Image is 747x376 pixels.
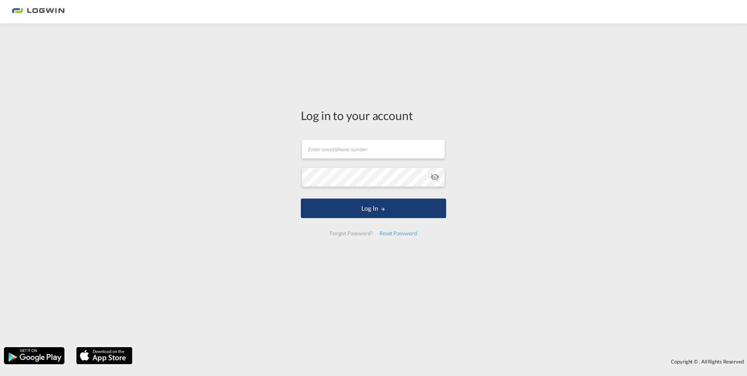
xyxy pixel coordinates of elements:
button: LOGIN [301,199,446,218]
img: 2761ae10d95411efa20a1f5e0282d2d7.png [12,3,64,21]
div: Copyright © . All Rights Reserved [136,355,747,368]
img: apple.png [75,346,133,365]
input: Enter email/phone number [302,139,445,159]
img: google.png [3,346,65,365]
div: Log in to your account [301,107,446,124]
div: Forgot Password? [327,226,376,240]
div: Reset Password [376,226,420,240]
md-icon: icon-eye-off [430,172,440,182]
